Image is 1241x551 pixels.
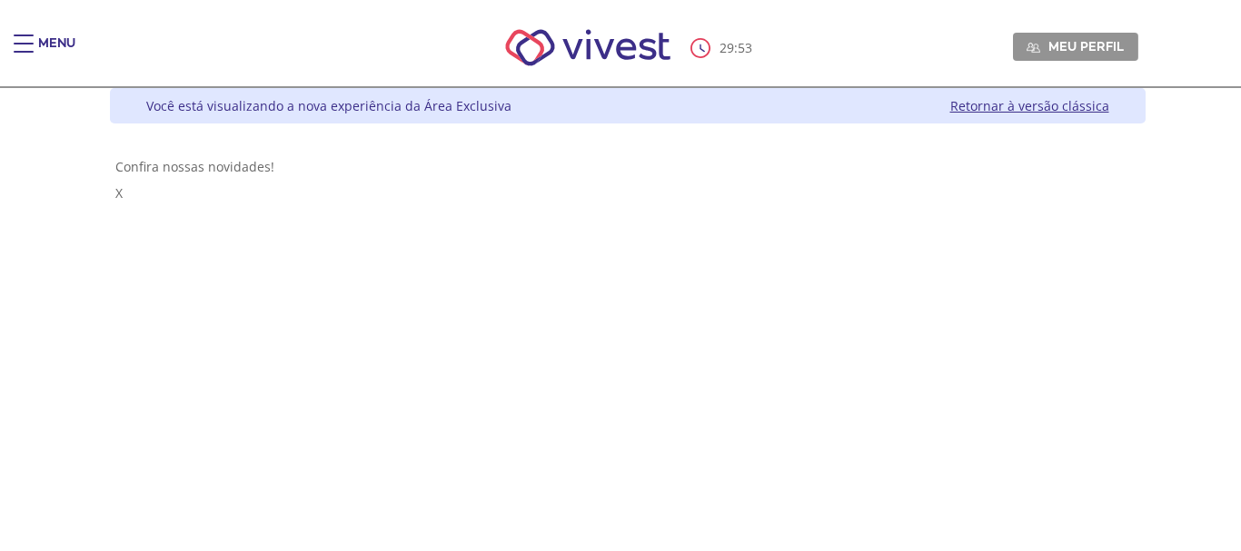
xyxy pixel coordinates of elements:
div: Confira nossas novidades! [115,158,1140,175]
span: 29 [720,39,734,56]
a: Retornar à versão clássica [950,97,1109,114]
span: Meu perfil [1048,38,1124,54]
div: Você está visualizando a nova experiência da Área Exclusiva [146,97,511,114]
span: X [115,184,123,202]
img: Vivest [485,9,691,86]
a: Meu perfil [1013,33,1138,60]
div: Vivest [96,88,1146,551]
div: Menu [38,34,75,71]
div: : [690,38,756,58]
img: Meu perfil [1027,41,1040,54]
span: 53 [738,39,752,56]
